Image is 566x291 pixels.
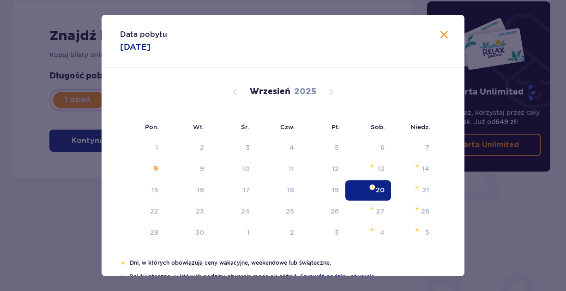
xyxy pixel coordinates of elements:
[120,159,165,179] td: poniedziałek, 8 września 2025
[332,164,339,173] div: 12
[301,159,345,179] td: piątek, 12 września 2025
[280,123,295,131] small: Czw.
[211,159,256,179] td: środa, 10 września 2025
[120,138,165,158] td: Not available. poniedziałek, 1 września 2025
[200,164,204,173] div: 9
[241,123,249,131] small: Śr.
[345,138,391,158] td: Not available. sobota, 6 września 2025
[193,123,204,131] small: Wt.
[289,143,294,152] div: 4
[335,143,339,152] div: 5
[242,164,250,173] div: 10
[391,159,436,179] td: niedziela, 14 września 2025
[211,138,256,158] td: Not available. środa, 3 września 2025
[145,123,159,131] small: Pon.
[331,123,340,131] small: Pt.
[246,143,250,152] div: 3
[256,138,301,158] td: Not available. czwartek, 4 września 2025
[250,86,290,97] p: Wrzesień
[391,138,436,158] td: Not available. niedziela, 7 września 2025
[165,159,211,179] td: wtorek, 9 września 2025
[102,68,464,259] div: Calendar
[200,143,204,152] div: 2
[120,42,151,53] p: [DATE]
[165,138,211,158] td: Not available. wtorek, 2 września 2025
[120,30,167,40] p: Data pobytu
[256,159,301,179] td: czwartek, 11 września 2025
[410,123,430,131] small: Niedz.
[378,164,385,173] div: 13
[154,164,158,173] div: 8
[371,123,385,131] small: Sob.
[380,143,385,152] div: 6
[301,138,345,158] td: Not available. piątek, 5 września 2025
[345,159,391,179] td: sobota, 13 września 2025
[294,86,316,97] p: 2025
[289,164,294,173] div: 11
[156,143,158,152] div: 1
